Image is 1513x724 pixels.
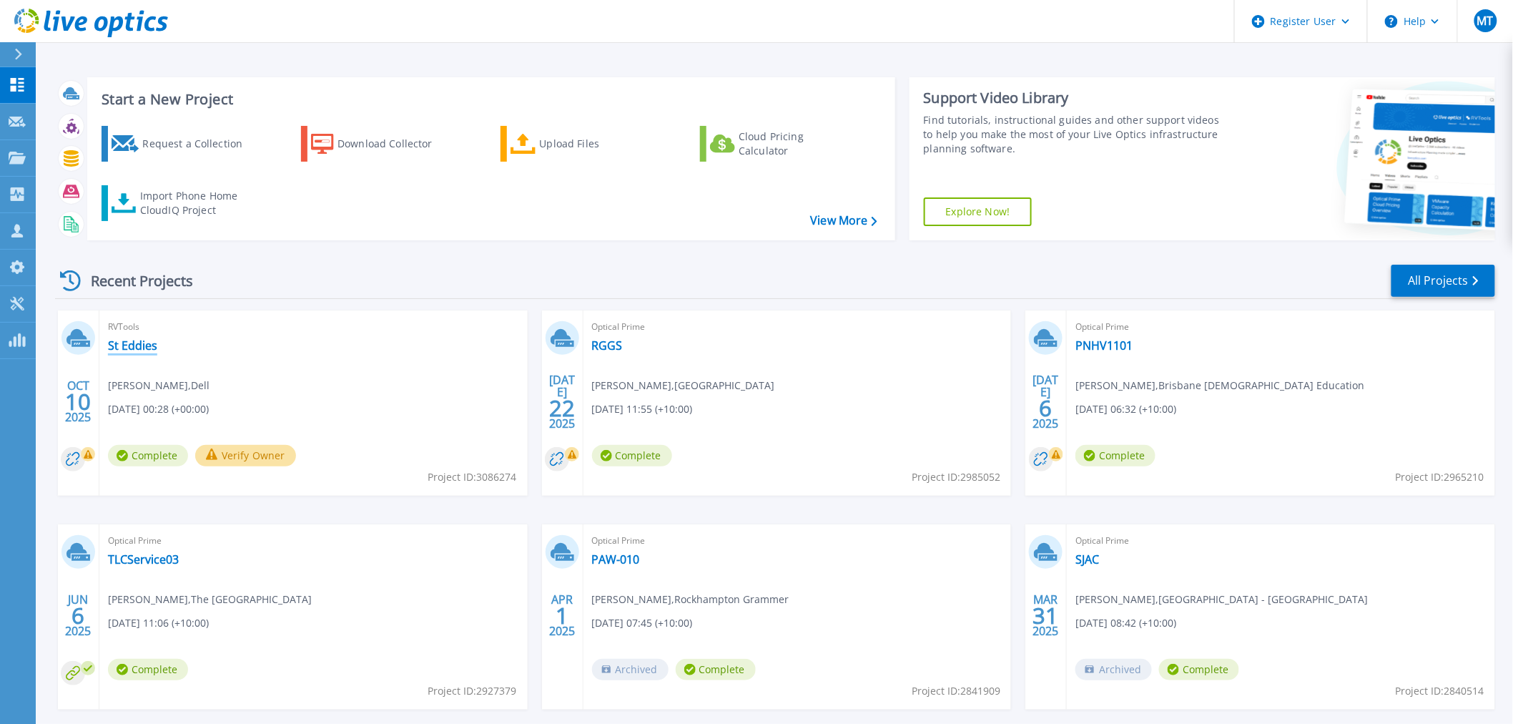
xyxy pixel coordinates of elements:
[592,378,775,393] span: [PERSON_NAME] , [GEOGRAPHIC_DATA]
[739,129,853,158] div: Cloud Pricing Calculator
[140,189,252,217] div: Import Phone Home CloudIQ Project
[592,659,669,680] span: Archived
[108,319,519,335] span: RVTools
[1396,683,1484,699] span: Project ID: 2840514
[549,402,575,414] span: 22
[1477,15,1494,26] span: MT
[108,533,519,549] span: Optical Prime
[592,401,693,417] span: [DATE] 11:55 (+10:00)
[592,615,693,631] span: [DATE] 07:45 (+10:00)
[102,92,877,107] h3: Start a New Project
[556,610,568,622] span: 1
[1075,615,1176,631] span: [DATE] 08:42 (+10:00)
[108,659,188,680] span: Complete
[1075,445,1155,466] span: Complete
[1075,533,1487,549] span: Optical Prime
[64,590,92,642] div: JUN 2025
[676,659,756,680] span: Complete
[64,376,92,428] div: OCT 2025
[1033,590,1060,642] div: MAR 2025
[1075,659,1152,680] span: Archived
[548,590,576,642] div: APR 2025
[1391,265,1495,297] a: All Projects
[337,129,452,158] div: Download Collector
[108,338,157,353] a: St Eddies
[1159,659,1239,680] span: Complete
[108,615,209,631] span: [DATE] 11:06 (+10:00)
[700,126,859,162] a: Cloud Pricing Calculator
[102,126,261,162] a: Request a Collection
[592,552,640,567] a: PAW-010
[924,197,1033,226] a: Explore Now!
[1075,592,1368,607] span: [PERSON_NAME] , [GEOGRAPHIC_DATA] - [GEOGRAPHIC_DATA]
[592,319,1003,335] span: Optical Prime
[924,89,1224,107] div: Support Video Library
[592,338,623,353] a: RGGS
[1075,319,1487,335] span: Optical Prime
[810,214,877,228] a: View More
[1040,402,1053,414] span: 6
[1033,610,1059,622] span: 31
[55,263,212,298] div: Recent Projects
[108,552,179,567] a: TLCService03
[912,683,1000,699] span: Project ID: 2841909
[592,445,672,466] span: Complete
[428,683,517,699] span: Project ID: 2927379
[548,376,576,428] div: [DATE] 2025
[1075,378,1364,393] span: [PERSON_NAME] , Brisbane [DEMOGRAPHIC_DATA] Education
[108,445,188,466] span: Complete
[1033,376,1060,428] div: [DATE] 2025
[1075,552,1099,567] a: SJAC
[592,533,1003,549] span: Optical Prime
[142,129,257,158] div: Request a Collection
[501,126,660,162] a: Upload Files
[108,592,312,607] span: [PERSON_NAME] , The [GEOGRAPHIC_DATA]
[65,396,91,408] span: 10
[1075,338,1133,353] a: PNHV1101
[1075,401,1176,417] span: [DATE] 06:32 (+10:00)
[301,126,460,162] a: Download Collector
[1396,469,1484,485] span: Project ID: 2965210
[912,469,1000,485] span: Project ID: 2985052
[195,445,296,466] button: Verify Owner
[108,378,210,393] span: [PERSON_NAME] , Dell
[108,401,209,417] span: [DATE] 00:28 (+00:00)
[592,592,789,607] span: [PERSON_NAME] , Rockhampton Grammer
[428,469,517,485] span: Project ID: 3086274
[540,129,654,158] div: Upload Files
[924,113,1224,156] div: Find tutorials, instructional guides and other support videos to help you make the most of your L...
[72,610,84,622] span: 6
